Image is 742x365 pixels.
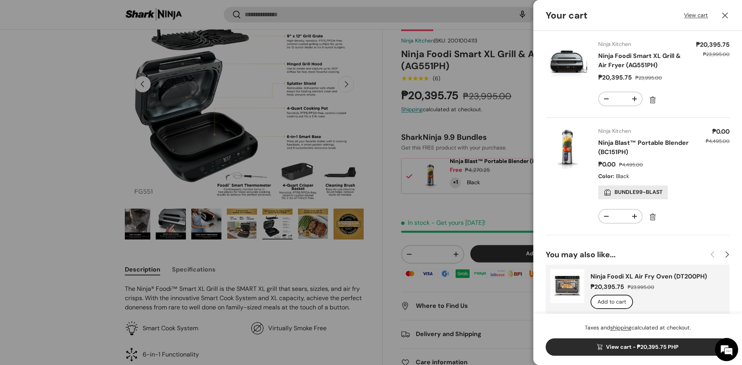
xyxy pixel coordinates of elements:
div: Minimize live chat window [127,4,145,22]
textarea: Type your message and hit 'Enter' [4,211,147,238]
s: ₱4,495.00 [619,161,643,168]
ul: Discount [598,185,696,200]
div: Chat with us now [40,43,130,53]
img: ninja-foodi-smart-xl-grill-and-air-fryer-full-view-shark-ninja-philippines [546,40,589,83]
a: Remove [646,93,660,107]
input: Quantity [614,210,627,223]
strong: Color: [598,173,614,180]
div: Ninja Kitchen [598,40,687,48]
div: BUNDLE99-BLAST [598,185,668,199]
a: View cart [684,11,708,19]
a: Ninja Foodi XL Air Fry Oven (DT200PH) [591,272,707,280]
button: Add to cart [591,295,633,309]
small: Taxes and calculated at checkout. [585,324,691,331]
div: Ninja Kitchen [598,127,696,135]
dd: ₱20,395.75 [696,40,730,49]
dd: ₱0.00 [706,127,730,136]
dd: Black [616,173,629,180]
a: Ninja Foodi Smart XL Grill & Air Fryer (AG551PH) [598,52,681,69]
s: ₱4,495.00 [706,138,730,144]
span: We're online! [45,97,107,175]
input: Quantity [614,92,627,105]
h2: You may also like... [546,249,706,260]
dd: ₱0.00 [598,160,618,168]
a: Remove [646,210,660,224]
a: shipping [610,324,631,331]
s: ₱23,995.00 [635,75,662,81]
img: ninja-blast-portable-blender-black-left-side-view-sharkninja-philippines [546,127,589,170]
s: ₱23,995.00 [703,51,730,58]
h2: Your cart [546,9,587,21]
a: View cart - ₱20,395.75 PHP [546,338,730,356]
dd: ₱20,395.75 [598,73,634,81]
a: Ninja Blast™ Portable Blender (BC151PH) [598,139,689,156]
